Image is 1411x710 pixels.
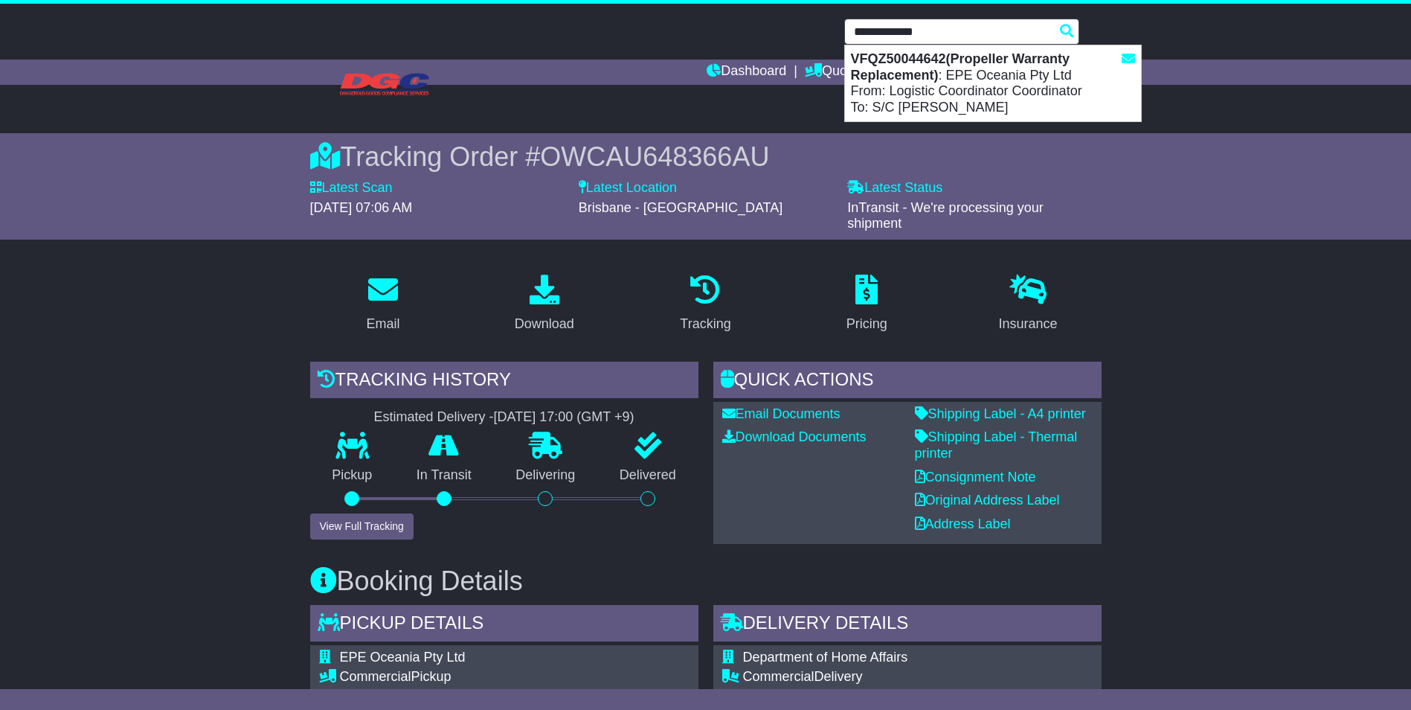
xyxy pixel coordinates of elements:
[579,200,782,215] span: Brisbane - [GEOGRAPHIC_DATA]
[915,516,1011,531] a: Address Label
[505,269,584,339] a: Download
[310,605,698,645] div: Pickup Details
[851,51,1070,83] strong: VFQZ50044642(Propeller Warranty Replacement)
[310,514,414,540] button: View Full Tracking
[310,362,698,402] div: Tracking history
[340,669,626,685] div: Pickup
[743,650,908,665] span: Department of Home Affairs
[340,650,466,665] span: EPE Oceania Pty Ltd
[356,269,409,339] a: Email
[847,200,1044,231] span: InTransit - We're processing your shipment
[540,141,769,172] span: OWCAU648366AU
[310,566,1102,596] h3: Booking Details
[722,429,867,444] a: Download Documents
[989,269,1067,339] a: Insurance
[713,605,1102,645] div: Delivery Details
[722,406,841,421] a: Email Documents
[579,180,677,196] label: Latest Location
[515,314,574,334] div: Download
[837,269,897,339] a: Pricing
[680,314,730,334] div: Tracking
[713,362,1102,402] div: Quick Actions
[915,406,1086,421] a: Shipping Label - A4 printer
[394,467,494,484] p: In Transit
[743,669,970,685] div: Delivery
[915,493,1060,508] a: Original Address Label
[707,60,786,85] a: Dashboard
[845,45,1141,121] div: : EPE Oceania Pty Ltd From: Logistic Coordinator Coordinator To: S/C [PERSON_NAME]
[310,467,395,484] p: Pickup
[310,409,698,426] div: Estimated Delivery -
[846,314,887,334] div: Pricing
[805,60,893,85] a: Quote/Book
[597,467,698,484] p: Delivered
[310,200,413,215] span: [DATE] 07:06 AM
[310,180,393,196] label: Latest Scan
[310,141,1102,173] div: Tracking Order #
[494,467,598,484] p: Delivering
[670,269,740,339] a: Tracking
[366,314,399,334] div: Email
[847,180,942,196] label: Latest Status
[999,314,1058,334] div: Insurance
[743,669,814,684] span: Commercial
[915,429,1078,461] a: Shipping Label - Thermal printer
[340,669,411,684] span: Commercial
[915,470,1036,484] a: Consignment Note
[494,409,634,426] div: [DATE] 17:00 (GMT +9)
